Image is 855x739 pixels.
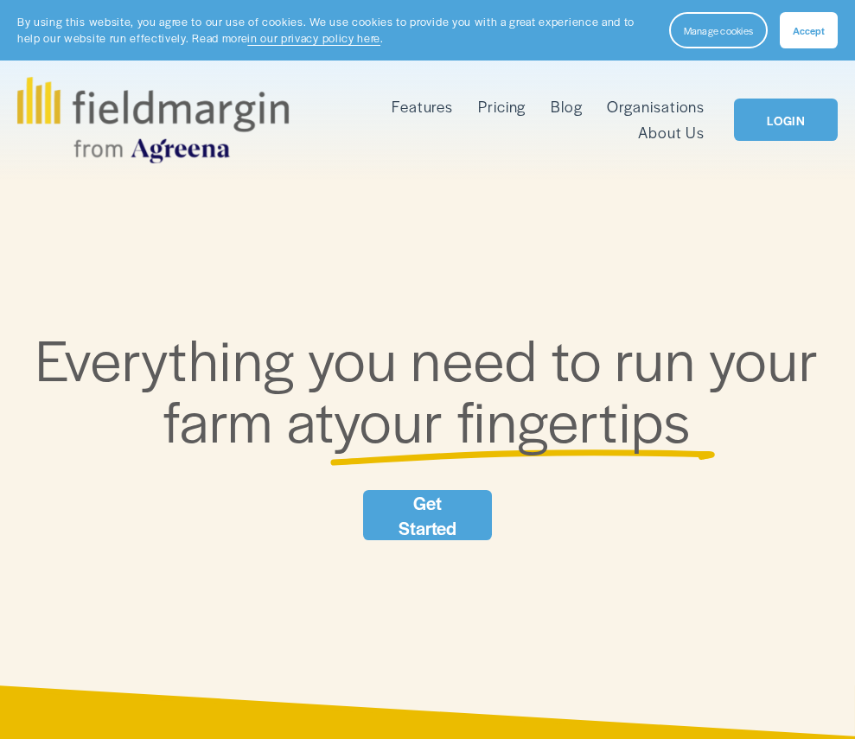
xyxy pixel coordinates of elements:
[734,99,838,141] a: LOGIN
[334,379,692,459] span: your fingertips
[17,77,289,163] img: fieldmargin.com
[392,96,453,118] span: Features
[392,94,453,119] a: folder dropdown
[17,14,652,47] p: By using this website, you agree to our use of cookies. We use cookies to provide you with a grea...
[780,12,838,48] button: Accept
[247,30,380,46] a: in our privacy policy here
[684,23,753,37] span: Manage cookies
[793,23,825,37] span: Accept
[478,94,526,119] a: Pricing
[638,120,705,145] a: About Us
[551,94,583,119] a: Blog
[669,12,768,48] button: Manage cookies
[35,318,832,459] span: Everything you need to run your farm at
[607,94,705,119] a: Organisations
[363,490,492,540] a: Get Started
